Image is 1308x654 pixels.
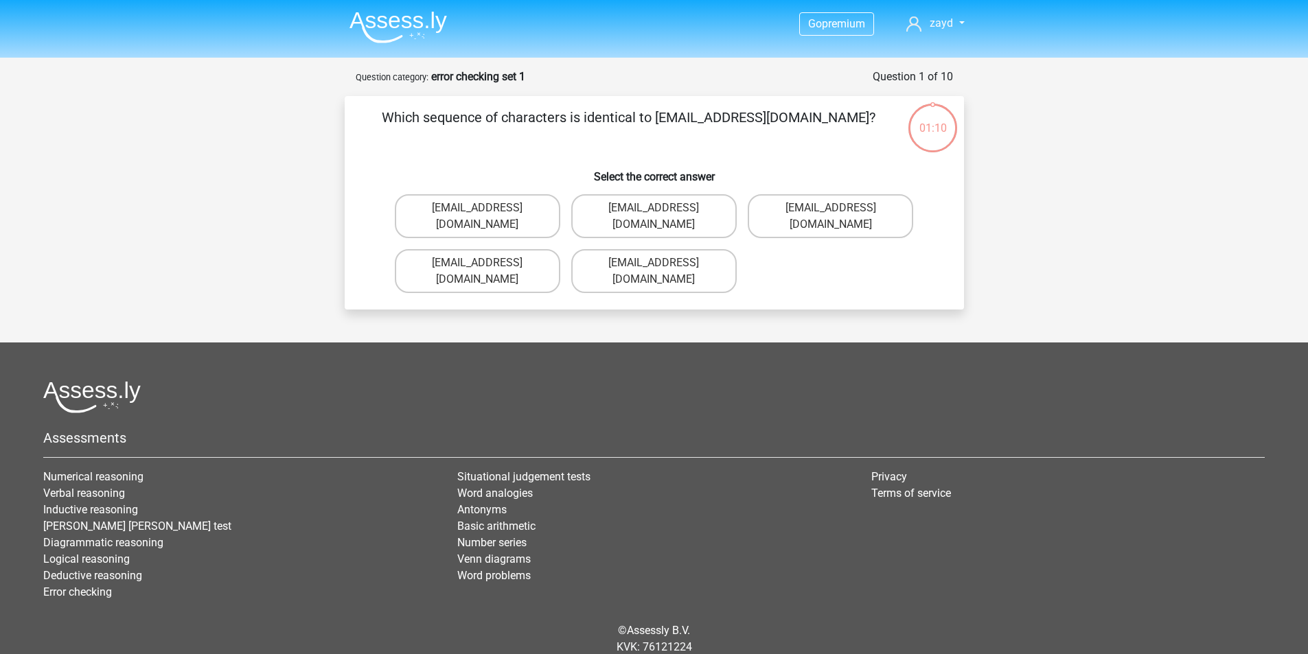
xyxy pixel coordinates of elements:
a: Terms of service [871,487,951,500]
label: [EMAIL_ADDRESS][DOMAIN_NAME] [395,194,560,238]
a: Gopremium [800,14,873,33]
a: Verbal reasoning [43,487,125,500]
span: Go [808,17,822,30]
a: Privacy [871,470,907,483]
span: premium [822,17,865,30]
img: Assessly [349,11,447,43]
a: Deductive reasoning [43,569,142,582]
a: Antonyms [457,503,507,516]
a: Assessly B.V. [627,624,690,637]
label: [EMAIL_ADDRESS][DOMAIN_NAME] [571,194,737,238]
div: Question 1 of 10 [873,69,953,85]
strong: error checking set 1 [431,70,525,83]
a: zayd [901,15,969,32]
a: Situational judgement tests [457,470,590,483]
label: [EMAIL_ADDRESS][DOMAIN_NAME] [571,249,737,293]
a: Basic arithmetic [457,519,536,533]
a: Number series [457,536,527,549]
span: zayd [930,16,953,30]
a: Diagrammatic reasoning [43,536,163,549]
label: [EMAIL_ADDRESS][DOMAIN_NAME] [395,249,560,293]
img: Assessly logo [43,381,141,413]
a: Inductive reasoning [43,503,138,516]
div: 01:10 [907,102,959,137]
a: Error checking [43,585,112,598]
label: [EMAIL_ADDRESS][DOMAIN_NAME] [748,194,913,238]
p: Which sequence of characters is identical to [EMAIL_ADDRESS][DOMAIN_NAME]? [367,107,891,148]
a: Venn diagrams [457,552,531,565]
h6: Select the correct answer [367,159,942,183]
a: [PERSON_NAME] [PERSON_NAME] test [43,519,231,533]
h5: Assessments [43,430,1265,446]
small: Question category: [356,72,428,82]
a: Word problems [457,569,531,582]
a: Logical reasoning [43,552,130,565]
a: Numerical reasoning [43,470,144,483]
a: Word analogies [457,487,533,500]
